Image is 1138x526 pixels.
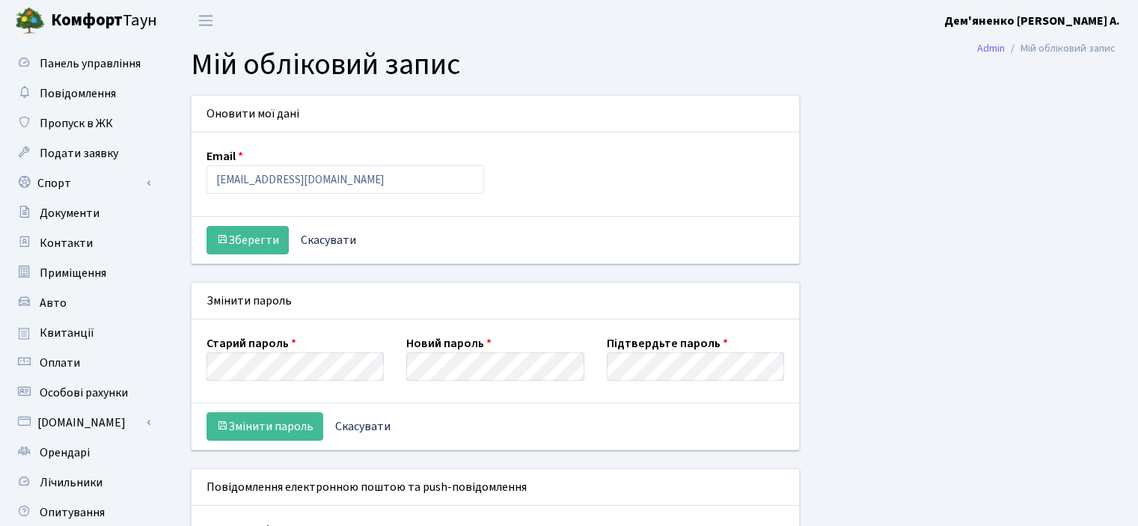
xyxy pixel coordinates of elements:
[607,334,728,352] label: Підтвердьте пароль
[7,49,157,79] a: Панель управління
[40,205,100,221] span: Документи
[40,115,113,132] span: Пропуск в ЖК
[40,265,106,281] span: Приміщення
[40,145,118,162] span: Подати заявку
[944,13,1120,29] b: Дем'яненко [PERSON_NAME] А.
[187,8,224,33] button: Переключити навігацію
[51,8,157,34] span: Таун
[7,138,157,168] a: Подати заявку
[291,226,366,254] a: Скасувати
[7,468,157,498] a: Лічильники
[207,412,323,441] button: Змінити пароль
[7,198,157,228] a: Документи
[192,283,799,319] div: Змінити пароль
[40,85,116,102] span: Повідомлення
[207,226,289,254] button: Зберегти
[7,408,157,438] a: [DOMAIN_NAME]
[955,33,1138,64] nav: breadcrumb
[7,318,157,348] a: Квитанції
[1005,40,1116,57] li: Мій обліковий запис
[40,355,80,371] span: Оплати
[7,79,157,108] a: Повідомлення
[207,147,243,165] label: Email
[977,40,1005,56] a: Admin
[325,412,400,441] a: Скасувати
[40,385,128,401] span: Особові рахунки
[40,444,90,461] span: Орендарі
[7,108,157,138] a: Пропуск в ЖК
[15,6,45,36] img: logo.png
[191,47,1116,83] h1: Мій обліковий запис
[7,228,157,258] a: Контакти
[40,295,67,311] span: Авто
[406,334,492,352] label: Новий пароль
[7,288,157,318] a: Авто
[207,334,296,352] label: Старий пароль
[40,504,105,521] span: Опитування
[40,55,141,72] span: Панель управління
[40,474,103,491] span: Лічильники
[7,348,157,378] a: Оплати
[40,235,93,251] span: Контакти
[51,8,123,32] b: Комфорт
[7,378,157,408] a: Особові рахунки
[192,96,799,132] div: Оновити мої дані
[7,438,157,468] a: Орендарі
[944,12,1120,30] a: Дем'яненко [PERSON_NAME] А.
[7,168,157,198] a: Спорт
[40,325,94,341] span: Квитанції
[7,258,157,288] a: Приміщення
[192,469,799,506] div: Повідомлення електронною поштою та push-повідомлення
